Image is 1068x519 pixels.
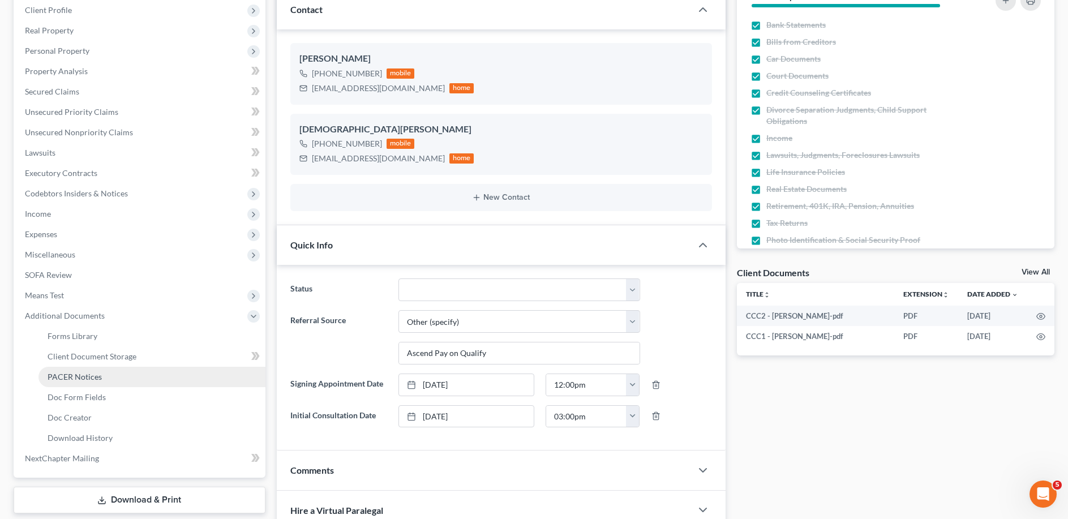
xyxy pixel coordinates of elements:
[285,310,393,364] label: Referral Source
[48,331,97,341] span: Forms Library
[399,374,534,396] a: [DATE]
[1022,268,1050,276] a: View All
[25,209,51,218] span: Income
[16,61,265,82] a: Property Analysis
[766,19,826,31] span: Bank Statements
[766,53,821,65] span: Car Documents
[25,107,118,117] span: Unsecured Priority Claims
[766,217,808,229] span: Tax Returns
[25,188,128,198] span: Codebtors Insiders & Notices
[16,448,265,469] a: NextChapter Mailing
[38,346,265,367] a: Client Document Storage
[285,405,393,428] label: Initial Consultation Date
[25,127,133,137] span: Unsecured Nonpriority Claims
[25,168,97,178] span: Executory Contracts
[299,52,703,66] div: [PERSON_NAME]
[16,122,265,143] a: Unsecured Nonpriority Claims
[766,149,920,161] span: Lawsuits, Judgments, Foreclosures Lawsuits
[312,138,382,149] div: [PHONE_NUMBER]
[766,200,914,212] span: Retirement, 401K, IRA, Pension, Annuities
[25,311,105,320] span: Additional Documents
[48,413,92,422] span: Doc Creator
[14,487,265,513] a: Download & Print
[299,193,703,202] button: New Contact
[25,25,74,35] span: Real Property
[766,36,836,48] span: Bills from Creditors
[1030,481,1057,508] iframe: Intercom live chat
[387,68,415,79] div: mobile
[766,70,829,82] span: Court Documents
[38,408,265,428] a: Doc Creator
[25,453,99,463] span: NextChapter Mailing
[766,183,847,195] span: Real Estate Documents
[290,465,334,475] span: Comments
[387,139,415,149] div: mobile
[285,278,393,301] label: Status
[16,163,265,183] a: Executory Contracts
[25,290,64,300] span: Means Test
[48,392,106,402] span: Doc Form Fields
[312,153,445,164] div: [EMAIL_ADDRESS][DOMAIN_NAME]
[546,406,627,427] input: -- : --
[16,265,265,285] a: SOFA Review
[38,326,265,346] a: Forms Library
[766,104,966,127] span: Divorce Separation Judgments, Child Support Obligations
[894,326,958,346] td: PDF
[958,326,1027,346] td: [DATE]
[25,148,55,157] span: Lawsuits
[312,83,445,94] div: [EMAIL_ADDRESS][DOMAIN_NAME]
[16,143,265,163] a: Lawsuits
[766,166,845,178] span: Life Insurance Policies
[290,505,383,516] span: Hire a Virtual Paralegal
[48,433,113,443] span: Download History
[38,387,265,408] a: Doc Form Fields
[764,291,770,298] i: unfold_more
[399,342,639,364] input: Other Referral Source
[38,367,265,387] a: PACER Notices
[299,123,703,136] div: [DEMOGRAPHIC_DATA][PERSON_NAME]
[1011,291,1018,298] i: expand_more
[967,290,1018,298] a: Date Added expand_more
[16,102,265,122] a: Unsecured Priority Claims
[894,306,958,326] td: PDF
[16,82,265,102] a: Secured Claims
[48,351,136,361] span: Client Document Storage
[48,372,102,381] span: PACER Notices
[766,234,920,246] span: Photo Identification & Social Security Proof
[399,406,534,427] a: [DATE]
[766,132,792,144] span: Income
[25,270,72,280] span: SOFA Review
[903,290,949,298] a: Extensionunfold_more
[290,4,323,15] span: Contact
[25,66,88,76] span: Property Analysis
[958,306,1027,326] td: [DATE]
[290,239,333,250] span: Quick Info
[38,428,265,448] a: Download History
[449,83,474,93] div: home
[737,267,809,278] div: Client Documents
[25,87,79,96] span: Secured Claims
[766,87,871,98] span: Credit Counseling Certificates
[737,326,894,346] td: CCC1 - [PERSON_NAME]-pdf
[546,374,627,396] input: -- : --
[737,306,894,326] td: CCC2 - [PERSON_NAME]-pdf
[25,229,57,239] span: Expenses
[746,290,770,298] a: Titleunfold_more
[449,153,474,164] div: home
[1053,481,1062,490] span: 5
[25,5,72,15] span: Client Profile
[312,68,382,79] div: [PHONE_NUMBER]
[25,46,89,55] span: Personal Property
[285,374,393,396] label: Signing Appointment Date
[942,291,949,298] i: unfold_more
[25,250,75,259] span: Miscellaneous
